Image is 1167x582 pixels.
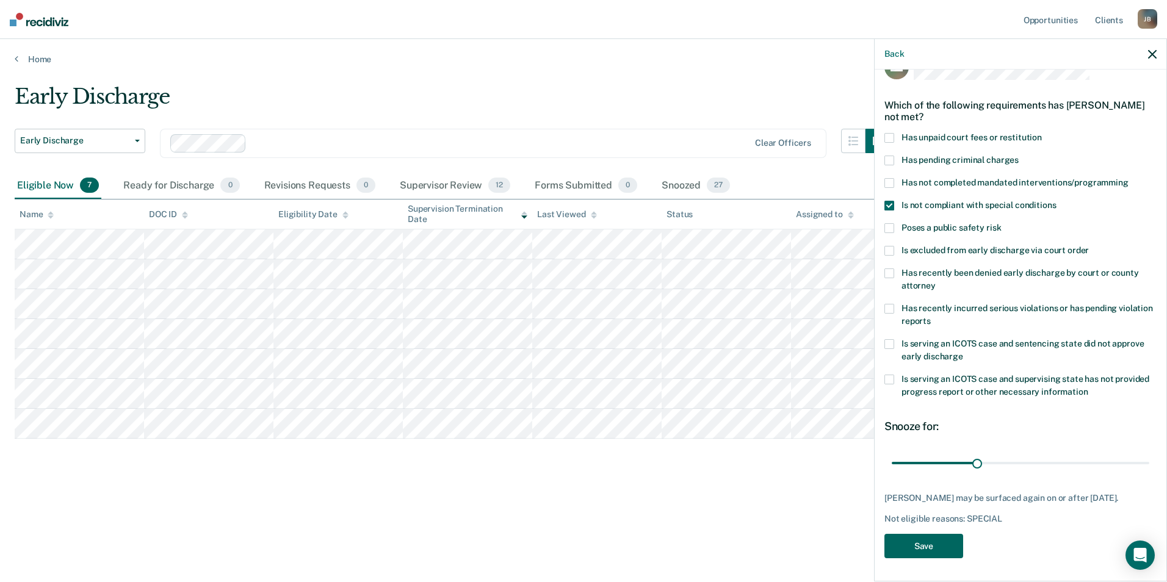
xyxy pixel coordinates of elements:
button: Save [884,534,963,559]
span: Is serving an ICOTS case and sentencing state did not approve early discharge [901,339,1144,361]
span: 7 [80,178,99,193]
span: Has recently been denied early discharge by court or county attorney [901,268,1139,290]
div: Supervision Termination Date [408,204,527,225]
div: Assigned to [796,209,853,220]
a: Home [15,54,1152,65]
span: Is excluded from early discharge via court order [901,245,1089,255]
div: J B [1138,9,1157,29]
span: Has unpaid court fees or restitution [901,132,1042,142]
div: Revisions Requests [262,173,378,199]
div: Eligibility Date [278,209,349,220]
div: [PERSON_NAME] may be surfaced again on or after [DATE]. [884,493,1157,503]
div: Snooze for: [884,420,1157,433]
span: Poses a public safety risk [901,223,1001,232]
div: Eligible Now [15,173,101,199]
button: Back [884,49,904,59]
span: 0 [618,178,637,193]
span: Has not completed mandated interventions/programming [901,178,1129,187]
div: DOC ID [149,209,188,220]
span: Has pending criminal charges [901,155,1019,165]
div: Last Viewed [537,209,596,220]
div: Snoozed [659,173,732,199]
span: 0 [220,178,239,193]
div: Ready for Discharge [121,173,242,199]
span: Early Discharge [20,135,130,146]
div: Open Intercom Messenger [1125,541,1155,570]
span: 0 [356,178,375,193]
span: Has recently incurred serious violations or has pending violation reports [901,303,1153,326]
span: Is not compliant with special conditions [901,200,1056,210]
div: Early Discharge [15,84,890,119]
span: 27 [707,178,730,193]
div: Clear officers [755,138,811,148]
img: Recidiviz [10,13,68,26]
div: Forms Submitted [532,173,640,199]
div: Name [20,209,54,220]
div: Supervisor Review [397,173,513,199]
div: Which of the following requirements has [PERSON_NAME] not met? [884,90,1157,132]
div: Status [667,209,693,220]
span: Is serving an ICOTS case and supervising state has not provided progress report or other necessar... [901,374,1149,397]
span: 12 [488,178,510,193]
div: Not eligible reasons: SPECIAL [884,514,1157,524]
